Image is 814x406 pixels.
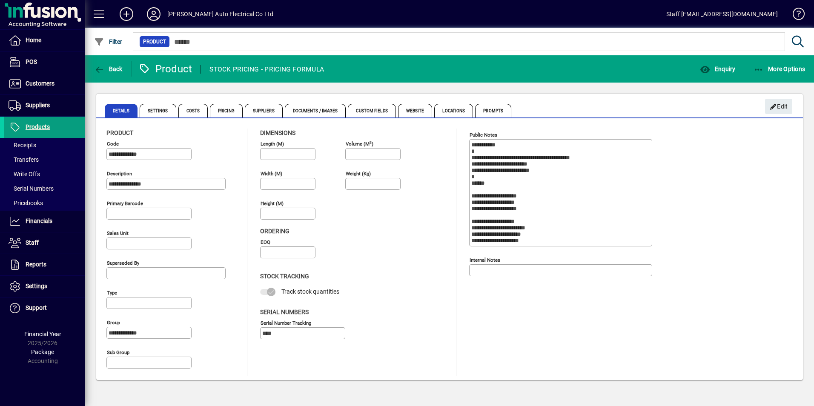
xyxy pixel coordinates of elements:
[107,141,119,147] mat-label: Code
[107,290,117,296] mat-label: Type
[26,261,46,268] span: Reports
[475,104,511,117] span: Prompts
[26,58,37,65] span: POS
[107,349,129,355] mat-label: Sub group
[698,61,737,77] button: Enquiry
[26,217,52,224] span: Financials
[26,304,47,311] span: Support
[4,138,85,152] a: Receipts
[4,276,85,297] a: Settings
[4,196,85,210] a: Pricebooks
[4,297,85,319] a: Support
[346,141,373,147] mat-label: Volume (m )
[261,320,311,326] mat-label: Serial Number tracking
[786,2,803,29] a: Knowledge Base
[260,228,289,234] span: Ordering
[770,100,788,114] span: Edit
[370,140,372,144] sup: 3
[106,129,133,136] span: Product
[210,104,243,117] span: Pricing
[26,37,41,43] span: Home
[178,104,208,117] span: Costs
[260,129,295,136] span: Dimensions
[754,66,805,72] span: More Options
[261,141,284,147] mat-label: Length (m)
[26,283,47,289] span: Settings
[666,7,778,21] div: Staff [EMAIL_ADDRESS][DOMAIN_NAME]
[348,104,396,117] span: Custom Fields
[4,167,85,181] a: Write Offs
[92,34,125,49] button: Filter
[4,73,85,94] a: Customers
[107,200,143,206] mat-label: Primary barcode
[261,200,284,206] mat-label: Height (m)
[94,66,123,72] span: Back
[113,6,140,22] button: Add
[260,309,309,315] span: Serial Numbers
[398,104,433,117] span: Website
[245,104,283,117] span: Suppliers
[4,181,85,196] a: Serial Numbers
[105,104,138,117] span: Details
[85,61,132,77] app-page-header-button: Back
[138,62,192,76] div: Product
[94,38,123,45] span: Filter
[26,123,50,130] span: Products
[4,30,85,51] a: Home
[31,349,54,355] span: Package
[107,260,139,266] mat-label: Superseded by
[140,6,167,22] button: Profile
[107,171,132,177] mat-label: Description
[281,288,339,295] span: Track stock quantities
[434,104,473,117] span: Locations
[261,171,282,177] mat-label: Width (m)
[9,171,40,177] span: Write Offs
[4,51,85,73] a: POS
[167,7,273,21] div: [PERSON_NAME] Auto Electrical Co Ltd
[4,152,85,167] a: Transfers
[4,232,85,254] a: Staff
[470,132,497,138] mat-label: Public Notes
[9,200,43,206] span: Pricebooks
[92,61,125,77] button: Back
[285,104,346,117] span: Documents / Images
[470,257,500,263] mat-label: Internal Notes
[26,80,54,87] span: Customers
[9,156,39,163] span: Transfers
[107,320,120,326] mat-label: Group
[346,171,371,177] mat-label: Weight (Kg)
[26,239,39,246] span: Staff
[140,104,176,117] span: Settings
[4,254,85,275] a: Reports
[765,99,792,114] button: Edit
[209,63,324,76] div: STOCK PRICING - PRICING FORMULA
[24,331,61,337] span: Financial Year
[9,142,36,149] span: Receipts
[4,211,85,232] a: Financials
[4,95,85,116] a: Suppliers
[261,239,270,245] mat-label: EOQ
[700,66,735,72] span: Enquiry
[9,185,54,192] span: Serial Numbers
[751,61,808,77] button: More Options
[26,102,50,109] span: Suppliers
[260,273,309,280] span: Stock Tracking
[107,230,129,236] mat-label: Sales unit
[143,37,166,46] span: Product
